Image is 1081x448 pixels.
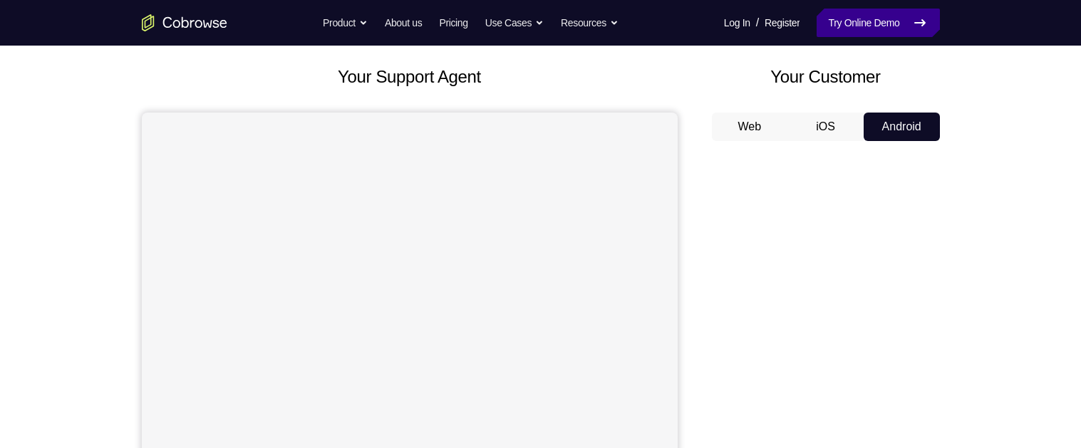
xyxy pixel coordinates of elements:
[561,9,619,37] button: Resources
[439,9,467,37] a: Pricing
[787,113,864,141] button: iOS
[385,9,422,37] a: About us
[765,9,800,37] a: Register
[485,9,544,37] button: Use Cases
[142,64,678,90] h2: Your Support Agent
[724,9,750,37] a: Log In
[712,64,940,90] h2: Your Customer
[864,113,940,141] button: Android
[142,14,227,31] a: Go to the home page
[817,9,939,37] a: Try Online Demo
[756,14,759,31] span: /
[712,113,788,141] button: Web
[323,9,368,37] button: Product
